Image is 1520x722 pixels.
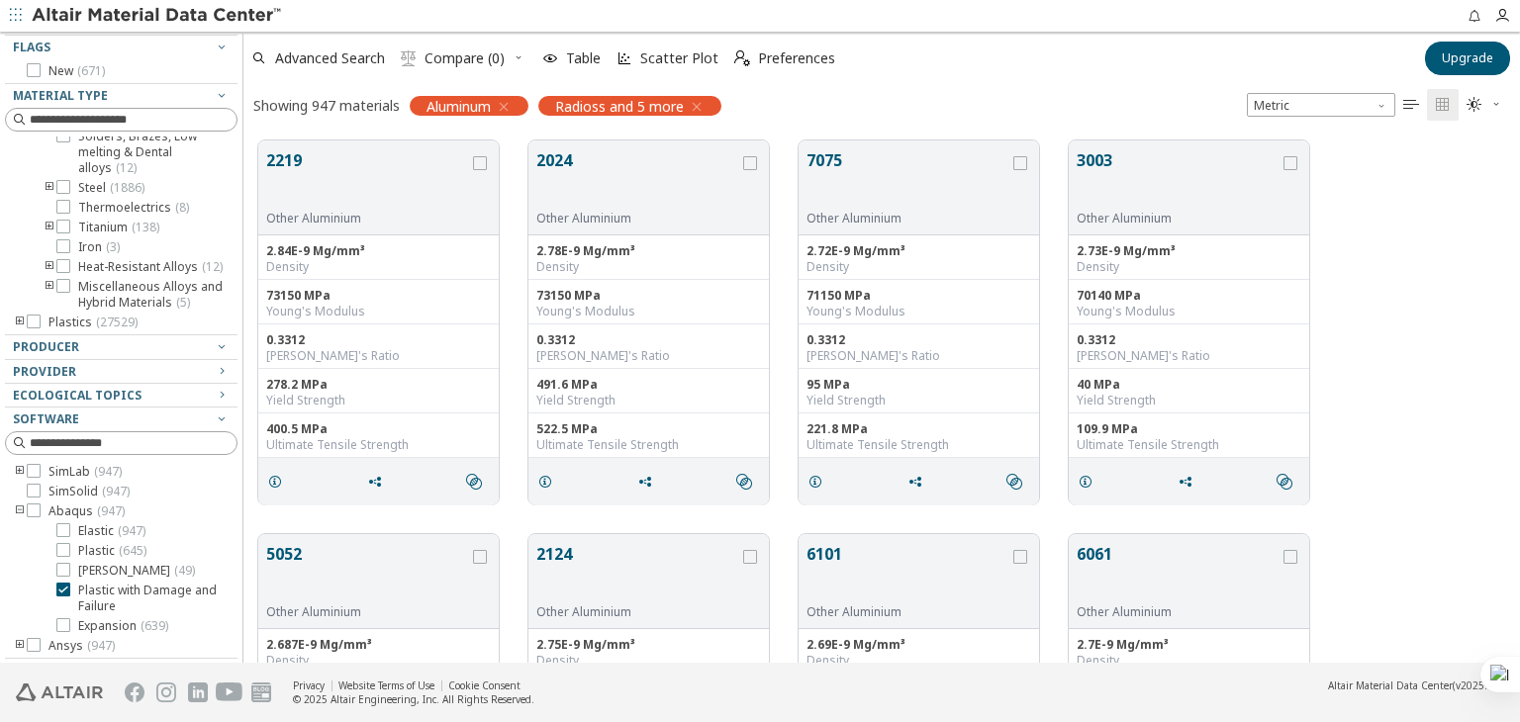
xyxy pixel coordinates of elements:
div: Density [536,653,761,669]
span: Flags [13,39,50,55]
div: 0.3312 [266,332,491,348]
button: 5052 [266,542,469,604]
button: Details [799,462,840,501]
span: Material Type [13,87,108,104]
div: Yield Strength [536,393,761,408]
button: Share [358,462,400,501]
button: Similar search [1268,462,1309,501]
div: Ultimate Tensile Strength [266,437,491,453]
div: [PERSON_NAME]'s Ratio [536,348,761,364]
button: 6101 [807,542,1009,604]
span: ( 12 ) [202,258,223,275]
span: Miscellaneous Alloys and Hybrid Materials [78,279,230,311]
i: toogle group [43,180,56,196]
div: 2.687E-9 Mg/mm³ [266,637,491,653]
span: Elastic [78,523,145,539]
img: Altair Engineering [16,683,103,701]
div: 522.5 MPa [536,421,761,437]
div: Young's Modulus [807,304,1031,319]
button: 2124 [536,542,739,604]
i:  [1467,97,1482,113]
span: Producer [13,338,79,355]
div: Yield Strength [266,393,491,408]
button: 2024 [536,148,739,211]
span: Upgrade [1442,50,1493,66]
span: Software [13,410,79,427]
div: 95 MPa [807,377,1031,393]
button: 7075 [807,148,1009,211]
i:  [1435,97,1451,113]
span: ( 947 ) [94,463,122,480]
span: Aluminum [427,97,491,115]
button: Similar search [997,462,1039,501]
div: (v2025.1) [1328,678,1496,692]
button: Software [5,407,237,431]
div: 2.7E-9 Mg/mm³ [1077,637,1301,653]
span: ( 12 ) [116,159,137,176]
button: Ecological Topics [5,384,237,407]
span: Plastic [78,543,146,559]
i:  [736,474,752,490]
span: Provider [13,363,76,380]
div: Density [536,259,761,275]
div: Density [807,653,1031,669]
span: ( 947 ) [87,637,115,654]
span: ( 138 ) [132,219,159,235]
div: Density [1077,259,1301,275]
span: ( 3 ) [106,238,120,255]
div: 73150 MPa [266,288,491,304]
span: ( 947 ) [102,483,130,499]
div: Other Aluminium [807,604,1009,620]
div: Other Aluminium [536,211,739,226]
button: Table View [1395,89,1427,121]
span: Ansys [48,638,115,654]
div: Young's Modulus [1077,304,1301,319]
span: Plastics [48,315,138,330]
button: Details [258,462,300,501]
div: 0.3312 [807,332,1031,348]
button: Producer [5,335,237,359]
span: ( 671 ) [77,62,105,79]
i: toogle group [43,259,56,275]
span: ( 1886 ) [110,179,144,196]
span: ( 27529 ) [96,314,138,330]
i: toogle group [13,638,27,654]
span: Advanced Search [275,51,385,65]
div: © 2025 Altair Engineering, Inc. All Rights Reserved. [293,692,534,706]
div: Other Aluminium [1077,604,1280,620]
i: toogle group [43,220,56,235]
button: Tile View [1427,89,1459,121]
span: ( 639 ) [141,617,168,634]
div: Unit System [1247,93,1395,117]
span: Radioss and 5 more [555,97,684,115]
span: Titanium [78,220,159,235]
span: Table [566,51,601,65]
button: Share [899,462,940,501]
span: ( 5 ) [176,294,190,311]
button: Similar search [457,462,499,501]
div: 2.69E-9 Mg/mm³ [807,637,1031,653]
span: New [48,63,105,79]
div: Density [266,259,491,275]
span: Ecological Topics [13,387,142,404]
span: Metric [1247,93,1395,117]
div: 491.6 MPa [536,377,761,393]
i: toogle group [13,315,27,330]
div: Other Aluminium [266,604,469,620]
a: Website Terms of Use [338,678,434,692]
span: Preferences [758,51,835,65]
div: Density [1077,653,1301,669]
div: Other Aluminium [807,211,1009,226]
div: 109.9 MPa [1077,421,1301,437]
div: 400.5 MPa [266,421,491,437]
div: Ultimate Tensile Strength [807,437,1031,453]
div: Yield Strength [807,393,1031,408]
div: 221.8 MPa [807,421,1031,437]
button: Upgrade [1425,42,1510,75]
button: Similar search [727,462,769,501]
span: ( 8 ) [175,199,189,216]
i:  [734,50,750,66]
span: Steel [78,180,144,196]
i:  [1277,474,1292,490]
i:  [1403,97,1419,113]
